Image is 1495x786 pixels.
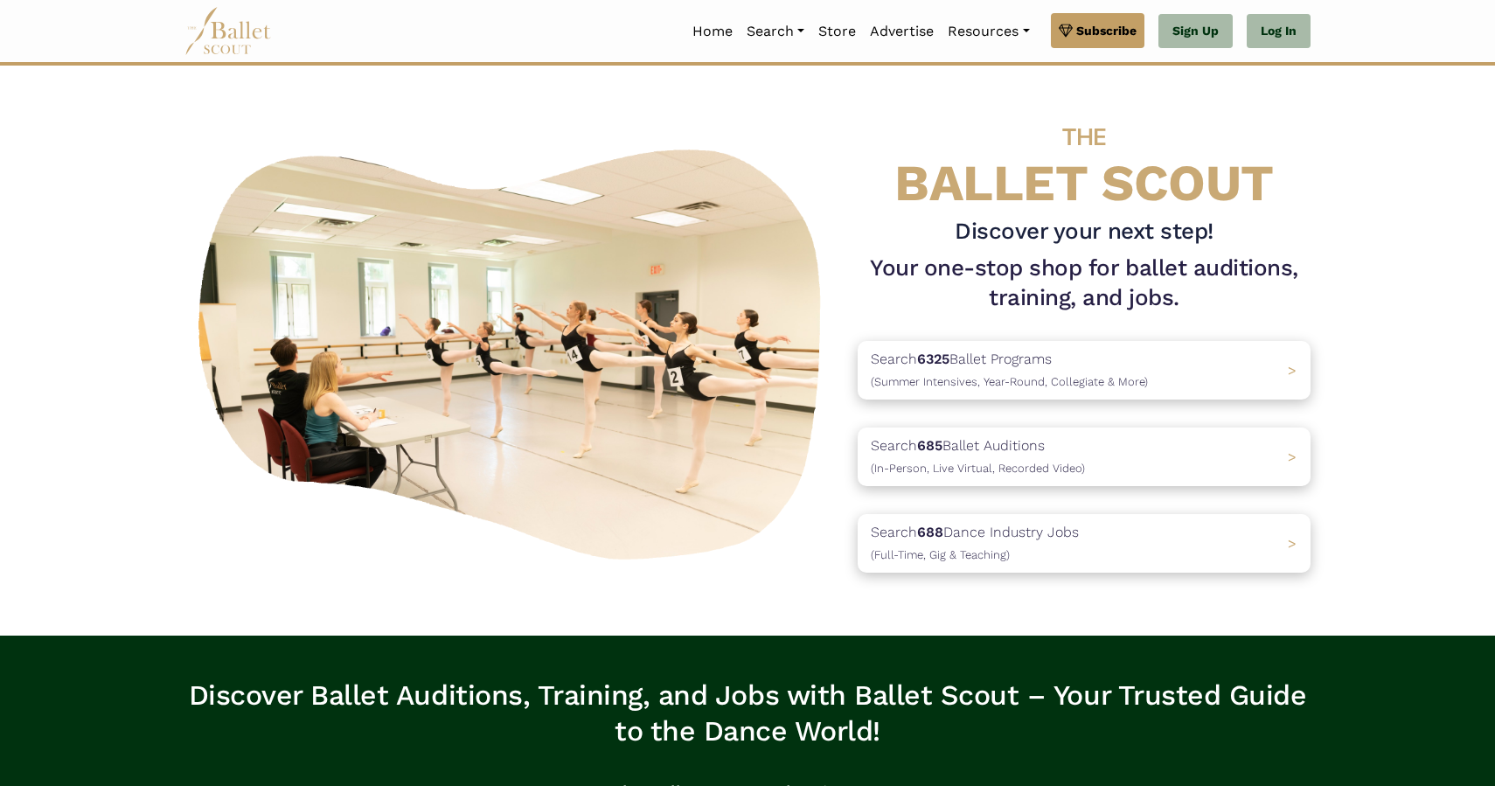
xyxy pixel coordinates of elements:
span: > [1288,449,1297,465]
p: Search Ballet Programs [871,348,1148,393]
span: (Full-Time, Gig & Teaching) [871,548,1010,561]
a: Search [740,13,811,50]
a: Search685Ballet Auditions(In-Person, Live Virtual, Recorded Video) > [858,428,1311,486]
b: 6325 [917,351,949,367]
span: > [1288,535,1297,552]
b: 685 [917,437,942,454]
h3: Discover Ballet Auditions, Training, and Jobs with Ballet Scout – Your Trusted Guide to the Dance... [184,678,1311,750]
a: Search688Dance Industry Jobs(Full-Time, Gig & Teaching) > [858,514,1311,573]
a: Sign Up [1158,14,1233,49]
span: Subscribe [1076,21,1137,40]
a: Subscribe [1051,13,1144,48]
span: (In-Person, Live Virtual, Recorded Video) [871,462,1085,475]
a: Log In [1247,14,1311,49]
img: gem.svg [1059,21,1073,40]
b: 688 [917,524,943,540]
p: Search Ballet Auditions [871,435,1085,479]
p: Search Dance Industry Jobs [871,521,1079,566]
a: Store [811,13,863,50]
a: Advertise [863,13,941,50]
span: THE [1062,122,1106,151]
img: A group of ballerinas talking to each other in a ballet studio [184,130,844,570]
a: Search6325Ballet Programs(Summer Intensives, Year-Round, Collegiate & More)> [858,341,1311,400]
span: (Summer Intensives, Year-Round, Collegiate & More) [871,375,1148,388]
h3: Discover your next step! [858,217,1311,247]
a: Home [685,13,740,50]
h4: BALLET SCOUT [858,101,1311,210]
h1: Your one-stop shop for ballet auditions, training, and jobs. [858,254,1311,313]
a: Resources [941,13,1036,50]
span: > [1288,362,1297,379]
